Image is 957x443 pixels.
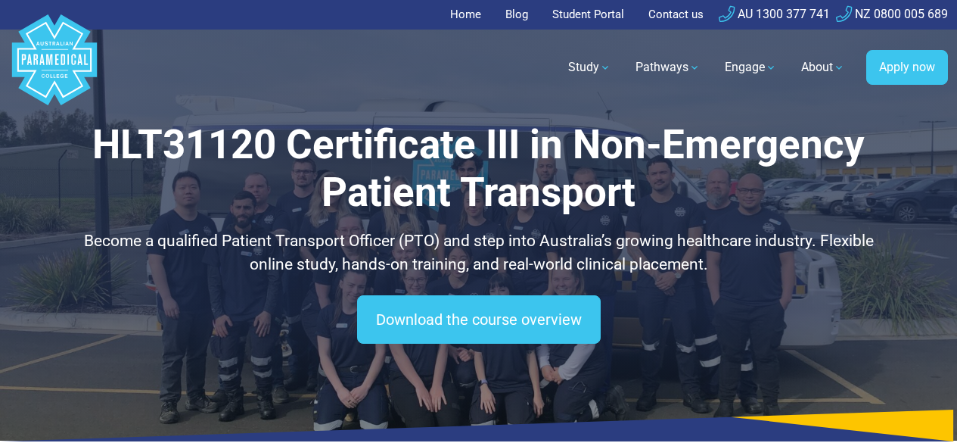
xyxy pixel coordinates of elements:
[866,50,948,85] a: Apply now
[836,7,948,21] a: NZ 0800 005 689
[559,46,620,89] a: Study
[626,46,710,89] a: Pathways
[716,46,786,89] a: Engage
[79,229,878,277] p: Become a qualified Patient Transport Officer (PTO) and step into Australia’s growing healthcare i...
[357,295,601,344] a: Download the course overview
[9,30,100,106] a: Australian Paramedical College
[79,121,878,217] h1: HLT31120 Certificate III in Non-Emergency Patient Transport
[719,7,830,21] a: AU 1300 377 741
[792,46,854,89] a: About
